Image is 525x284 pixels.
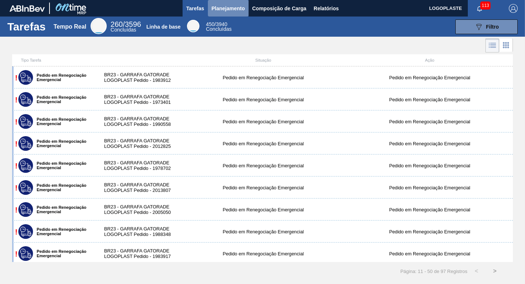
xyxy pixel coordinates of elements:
span: Relatórios [314,4,339,13]
label: Pedido em Renegociação Emergencial [33,227,92,236]
span: 260 [111,20,123,28]
img: TNhmsLtSVTkK8tSr43FrP2fwEKptu5GPRR3wAAAABJRU5ErkJggg== [10,5,45,12]
label: Pedido em Renegociação Emergencial [33,73,92,82]
div: BR23 - GARRAFA GATORADE LOGOPLAST Pedido - 1973401 [97,94,180,105]
div: Pedido em Renegociação Emergencial [346,75,513,80]
div: Pedido em Renegociação Emergencial [180,207,346,212]
span: ! [15,96,18,104]
span: Composição de Carga [252,4,306,13]
div: Visão em Lista [485,39,499,52]
div: Linha de base [146,24,180,30]
div: Tempo Real [54,23,87,30]
span: 1 - 50 de 97 Registros [421,269,467,274]
div: Ação [346,58,513,62]
span: Planejamento [212,4,245,13]
div: Pedido em Renegociação Emergencial [346,163,513,168]
label: Pedido em Renegociação Emergencial [33,205,92,214]
font: 3596 [125,20,141,28]
div: BR23 - GARRAFA GATORADE LOGOPLAST Pedido - 1983912 [97,72,180,83]
button: Filtro [455,19,518,34]
div: Real Time [91,18,107,34]
span: ! [15,74,18,82]
label: Pedido em Renegociação Emergencial [33,161,92,170]
span: ! [15,162,18,170]
span: 113 [480,1,491,10]
div: Pedido em Renegociação Emergencial [180,229,346,234]
div: Pedido em Renegociação Emergencial [346,229,513,234]
span: Tarefas [186,4,204,13]
label: Pedido em Renegociação Emergencial [33,117,92,126]
div: Pedido em Renegociação Emergencial [180,163,346,168]
div: Pedido em Renegociação Emergencial [346,141,513,146]
div: Pedido em Renegociação Emergencial [180,251,346,256]
span: ! [15,184,18,192]
span: / [111,20,141,28]
div: BR23 - GARRAFA GATORADE LOGOPLAST Pedido - 1983917 [97,248,180,259]
font: 3940 [216,21,227,27]
span: Concluídas [206,26,232,32]
h1: Tarefas [7,22,46,31]
div: Pedido em Renegociação Emergencial [180,185,346,190]
div: Pedido em Renegociação Emergencial [180,97,346,102]
div: Pedido em Renegociação Emergencial [180,119,346,124]
button: < [467,262,486,280]
button: Notificações [468,3,491,14]
div: Base Line [206,22,232,32]
label: Pedido em Renegociação Emergencial [33,249,92,258]
span: Filtro [486,24,499,30]
div: BR23 - GARRAFA GATORADE LOGOPLAST Pedido - 2013807 [97,182,180,193]
span: 450 [206,21,214,27]
div: Pedido em Renegociação Emergencial [346,251,513,256]
div: Situação [180,58,346,62]
span: ! [15,206,18,214]
div: BR23 - GARRAFA GATORADE LOGOPLAST Pedido - 2005050 [97,204,180,215]
div: Pedido em Renegociação Emergencial [346,119,513,124]
div: Tipo Tarefa [14,58,97,62]
img: Logout [509,4,518,13]
label: Pedido em Renegociação Emergencial [33,139,92,148]
span: Concluídas [111,27,136,33]
div: Real Time [111,21,141,32]
div: Pedido em Renegociação Emergencial [346,97,513,102]
span: ! [15,118,18,126]
div: Pedido em Renegociação Emergencial [346,185,513,190]
div: BR23 - GARRAFA GATORADE LOGOPLAST Pedido - 1988348 [97,226,180,237]
span: ! [15,140,18,148]
div: BR23 - GARRAFA GATORADE LOGOPLAST Pedido - 2012825 [97,138,180,149]
div: BR23 - GARRAFA GATORADE LOGOPLAST Pedido - 1978702 [97,160,180,171]
div: Pedido em Renegociação Emergencial [346,207,513,212]
span: ! [15,228,18,236]
div: Pedido em Renegociação Emergencial [180,75,346,80]
div: BR23 - GARRAFA GATORADE LOGOPLAST Pedido - 1990558 [97,116,180,127]
span: Página: 1 [400,269,421,274]
div: Base Line [187,20,199,32]
div: Visão em Cards [499,39,513,52]
span: ! [15,250,18,258]
div: Pedido em Renegociação Emergencial [180,141,346,146]
span: / [206,21,227,27]
label: Pedido em Renegociação Emergencial [33,183,92,192]
label: Pedido em Renegociação Emergencial [33,95,92,104]
button: > [486,262,504,280]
